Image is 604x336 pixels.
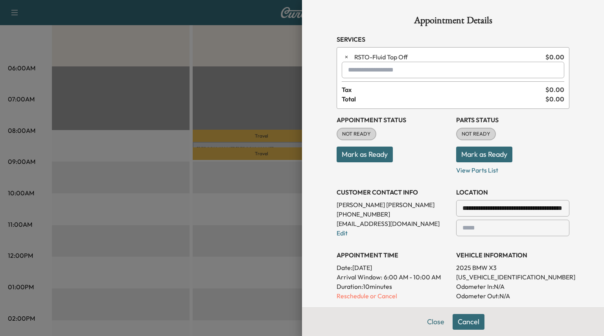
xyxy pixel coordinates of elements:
[456,162,569,175] p: View Parts List
[453,314,484,330] button: Cancel
[342,94,545,104] span: Total
[456,263,569,272] p: 2025 BMW X3
[337,147,393,162] button: Mark as Ready
[337,272,450,282] p: Arrival Window:
[384,272,441,282] span: 6:00 AM - 10:00 AM
[456,272,569,282] p: [US_VEHICLE_IDENTIFICATION_NUMBER]
[456,291,569,301] p: Odometer Out: N/A
[342,85,545,94] span: Tax
[337,219,450,228] p: [EMAIL_ADDRESS][DOMAIN_NAME]
[456,147,512,162] button: Mark as Ready
[337,291,450,301] p: Reschedule or Cancel
[337,282,450,291] p: Duration: 10 minutes
[337,200,450,209] p: [PERSON_NAME] [PERSON_NAME]
[354,52,542,62] span: Fluid Top Off
[337,115,450,125] h3: Appointment Status
[337,187,450,197] h3: CUSTOMER CONTACT INFO
[456,187,569,197] h3: LOCATION
[337,229,348,237] a: Edit
[337,16,569,28] h1: Appointment Details
[456,282,569,291] p: Odometer In: N/A
[422,314,449,330] button: Close
[337,263,450,272] p: Date: [DATE]
[545,85,564,94] span: $ 0.00
[545,52,564,62] span: $ 0.00
[337,209,450,219] p: [PHONE_NUMBER]
[337,130,376,138] span: NOT READY
[545,94,564,104] span: $ 0.00
[337,250,450,260] h3: APPOINTMENT TIME
[456,115,569,125] h3: Parts Status
[456,250,569,260] h3: VEHICLE INFORMATION
[337,35,569,44] h3: Services
[457,130,495,138] span: NOT READY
